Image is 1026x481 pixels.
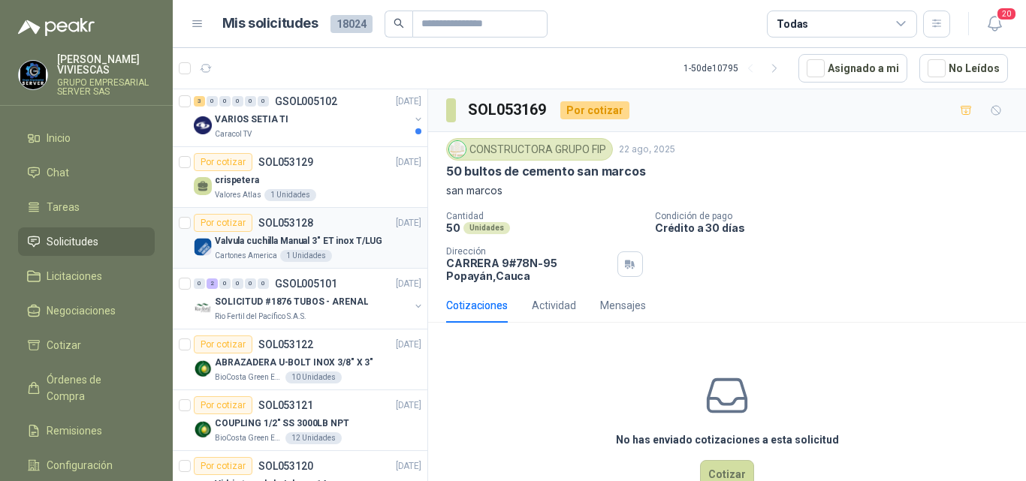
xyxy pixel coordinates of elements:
h3: SOL053169 [468,98,548,122]
div: Por cotizar [194,153,252,171]
div: Mensajes [600,297,646,314]
p: Crédito a 30 días [655,221,1020,234]
a: Inicio [18,124,155,152]
div: 3 [194,96,205,107]
p: Condición de pago [655,211,1020,221]
p: VARIOS SETIA TI [215,113,288,127]
div: 1 Unidades [264,189,316,201]
p: SOL053120 [258,461,313,471]
img: Company Logo [194,359,212,377]
div: Por cotizar [194,457,252,475]
p: GSOL005101 [275,278,337,289]
p: crispetera [215,173,259,188]
div: 0 [207,96,218,107]
button: No Leídos [919,54,1008,83]
a: Negociaciones [18,296,155,325]
div: 0 [245,278,256,289]
img: Company Logo [449,141,466,158]
span: Solicitudes [47,233,98,250]
span: Configuración [47,457,113,473]
p: CARRERA 9#78N-95 Popayán , Cauca [446,257,611,282]
a: Licitaciones [18,262,155,290]
p: [DATE] [396,398,421,413]
p: san marcos [446,182,1008,199]
button: 20 [981,11,1008,38]
p: Cantidad [446,211,643,221]
span: Chat [47,164,69,181]
div: Por cotizar [194,214,252,232]
span: Cotizar [47,337,81,353]
p: Dirección [446,246,611,257]
p: Caracol TV [215,128,252,140]
button: Asignado a mi [798,54,907,83]
p: Valvula cuchilla Manual 3" ET inox T/LUG [215,234,382,248]
img: Company Logo [194,116,212,134]
a: Configuración [18,451,155,479]
span: Tareas [47,199,80,215]
img: Logo peakr [18,18,95,36]
p: BioCosta Green Energy S.A.S [215,432,282,444]
img: Company Logo [194,420,212,438]
p: [DATE] [396,459,421,473]
a: Por cotizarSOL053122[DATE] Company LogoABRAZADERA U-BOLT INOX 3/8" X 3"BioCosta Green Energy S.A.... [173,329,427,390]
div: 0 [232,278,243,289]
div: 0 [219,278,231,289]
span: Negociaciones [47,302,116,319]
span: Remisiones [47,422,102,439]
img: Company Logo [194,238,212,256]
a: Remisiones [18,416,155,445]
a: Cotizar [18,331,155,359]
p: SOL053122 [258,339,313,350]
h1: Mis solicitudes [222,13,318,35]
a: Por cotizarSOL053129[DATE] crispeteraValores Atlas1 Unidades [173,147,427,208]
p: ABRAZADERA U-BOLT INOX 3/8" X 3" [215,356,373,370]
div: 0 [232,96,243,107]
img: Company Logo [194,299,212,317]
a: 3 0 0 0 0 0 GSOL005102[DATE] Company LogoVARIOS SETIA TICaracol TV [194,92,424,140]
p: SOL053128 [258,218,313,228]
span: Órdenes de Compra [47,371,140,404]
p: Valores Atlas [215,189,261,201]
p: [DATE] [396,277,421,291]
p: SOL053121 [258,400,313,410]
div: Por cotizar [560,101,629,119]
div: Por cotizar [194,335,252,353]
a: 0 2 0 0 0 0 GSOL005101[DATE] Company LogoSOLICITUD #1876 TUBOS - ARENALRio Fertil del Pacífico S.... [194,275,424,323]
div: 10 Unidades [285,371,342,383]
div: 0 [219,96,231,107]
p: [DATE] [396,155,421,170]
div: Por cotizar [194,396,252,414]
p: COUPLING 1/2" SS 3000LB NPT [215,416,349,431]
div: 0 [258,96,269,107]
div: 12 Unidades [285,432,342,444]
p: BioCosta Green Energy S.A.S [215,371,282,383]
a: Por cotizarSOL053128[DATE] Company LogoValvula cuchilla Manual 3" ET inox T/LUGCartones America1 ... [173,208,427,269]
p: 50 bultos de cemento san marcos [446,164,645,179]
img: Company Logo [19,61,47,89]
div: 0 [194,278,205,289]
div: 0 [258,278,269,289]
p: SOLICITUD #1876 TUBOS - ARENAL [215,295,368,309]
div: Cotizaciones [446,297,508,314]
div: Actividad [532,297,576,314]
p: Cartones America [215,250,277,262]
p: [PERSON_NAME] VIVIESCAS [57,54,155,75]
a: Solicitudes [18,227,155,256]
span: Licitaciones [47,268,102,284]
p: 22 ago, 2025 [619,143,675,157]
p: SOL053129 [258,157,313,167]
p: 50 [446,221,460,234]
a: Órdenes de Compra [18,365,155,410]
div: CONSTRUCTORA GRUPO FIP [446,138,613,161]
span: Inicio [47,130,71,146]
p: GSOL005102 [275,96,337,107]
a: Tareas [18,193,155,221]
p: Rio Fertil del Pacífico S.A.S. [215,311,306,323]
div: 1 Unidades [280,250,332,262]
div: 0 [245,96,256,107]
p: [DATE] [396,95,421,109]
span: search [394,18,404,29]
p: [DATE] [396,216,421,230]
h3: No has enviado cotizaciones a esta solicitud [616,431,839,448]
a: Chat [18,158,155,187]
